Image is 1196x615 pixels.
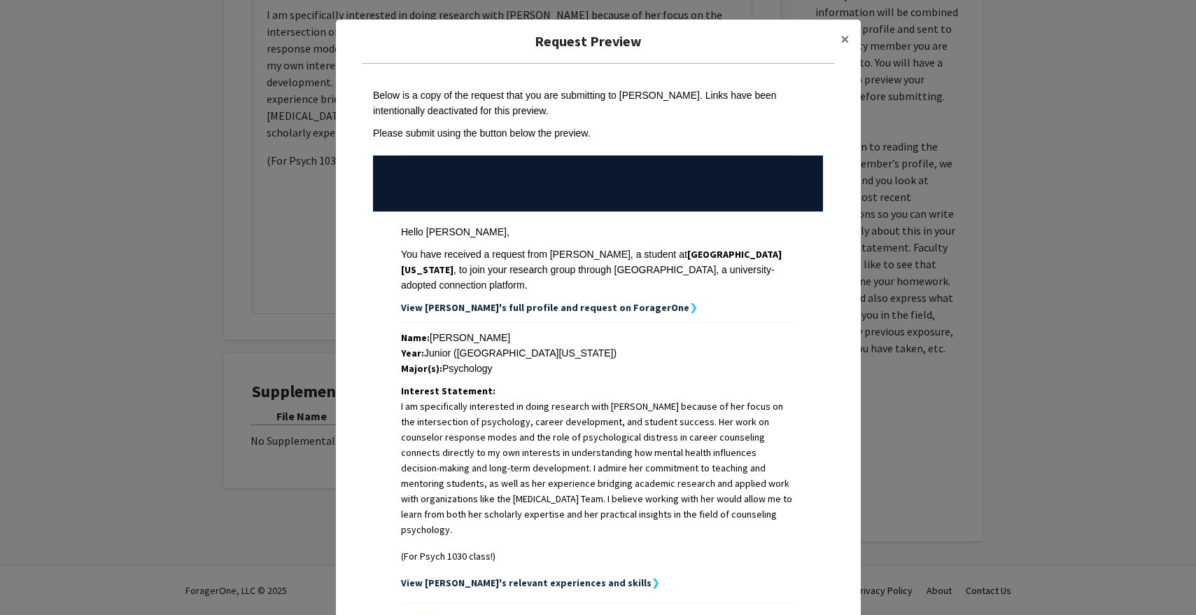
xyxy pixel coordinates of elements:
div: Please submit using the button below the preview. [373,125,823,141]
iframe: Chat [10,552,59,604]
strong: ❯ [689,301,698,314]
div: Psychology [401,361,795,376]
div: Below is a copy of the request that you are submitting to [PERSON_NAME]. Links have been intentio... [373,88,823,118]
h5: Request Preview [347,31,829,52]
p: I am specifically interested in doing research with [PERSON_NAME] because of her focus on the int... [401,399,795,537]
strong: Year: [401,347,424,359]
strong: View [PERSON_NAME]'s full profile and request on ForagerOne [401,301,689,314]
strong: View [PERSON_NAME]'s relevant experiences and skills [401,576,652,589]
strong: Interest Statement: [401,385,495,397]
div: You have received a request from [PERSON_NAME], a student at , to join your research group throug... [401,247,795,293]
div: Junior ([GEOGRAPHIC_DATA][US_STATE]) [401,345,795,361]
strong: Name: [401,331,430,344]
button: Close [829,20,861,59]
span: × [840,28,850,50]
strong: Major(s): [401,362,442,375]
strong: ❯ [652,576,660,589]
p: (For Psych 1030 class!) [401,548,795,564]
div: [PERSON_NAME] [401,330,795,345]
div: Hello [PERSON_NAME], [401,224,795,240]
